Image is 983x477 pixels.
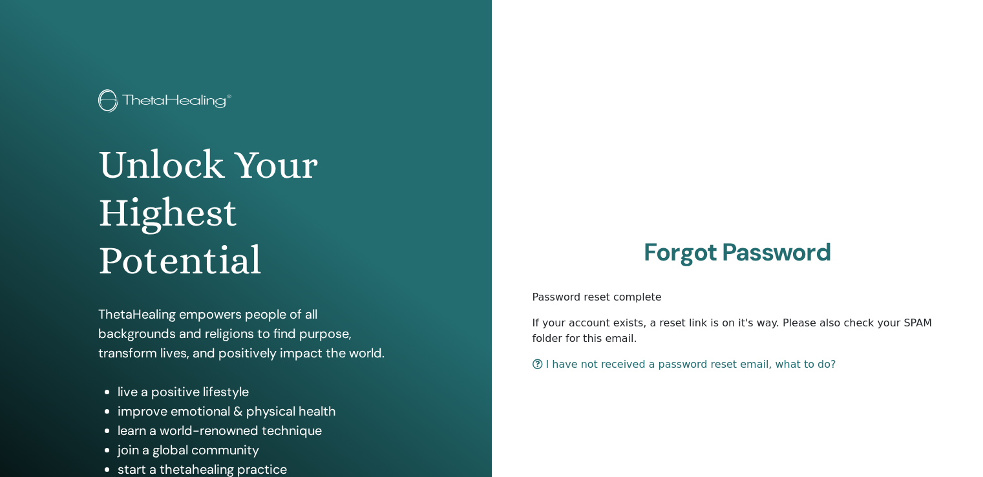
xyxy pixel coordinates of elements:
h2: Forgot Password [533,238,943,268]
li: live a positive lifestyle [118,382,394,401]
p: Password reset complete [533,290,943,305]
li: improve emotional & physical health [118,401,394,421]
p: ThetaHealing empowers people of all backgrounds and religions to find purpose, transform lives, a... [98,304,394,363]
a: I have not received a password reset email, what to do? [533,358,836,370]
h1: Unlock Your Highest Potential [98,141,394,285]
p: If your account exists, a reset link is on it's way. Please also check your SPAM folder for this ... [533,315,943,346]
li: learn a world-renowned technique [118,421,394,440]
li: join a global community [118,440,394,460]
